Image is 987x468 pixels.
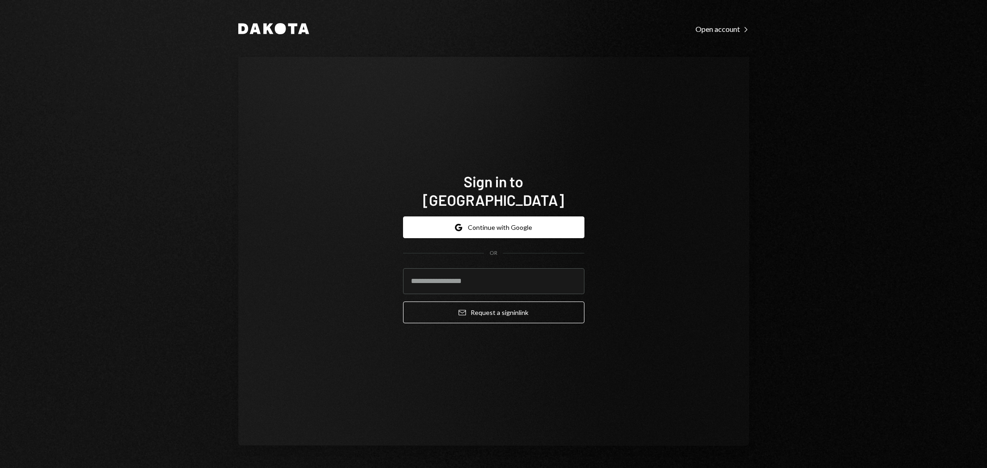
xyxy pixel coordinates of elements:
[695,25,749,34] div: Open account
[403,216,584,238] button: Continue with Google
[490,249,497,257] div: OR
[695,24,749,34] a: Open account
[403,302,584,323] button: Request a signinlink
[403,172,584,209] h1: Sign in to [GEOGRAPHIC_DATA]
